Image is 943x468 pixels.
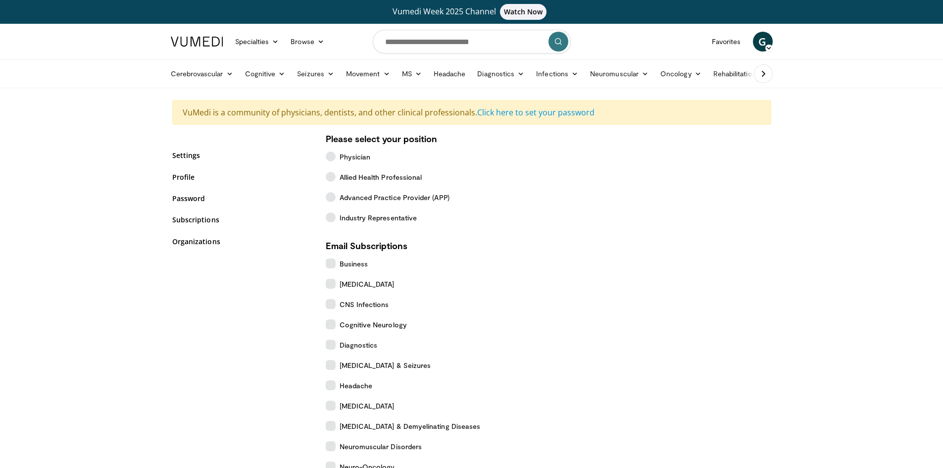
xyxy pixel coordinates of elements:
[654,64,707,84] a: Oncology
[753,32,773,52] a: G
[707,64,762,84] a: Rehabilitation
[340,401,395,411] span: [MEDICAL_DATA]
[477,107,595,118] a: Click here to set your password
[340,192,449,203] span: Advanced Practice Provider (APP)
[172,100,771,125] div: VuMedi is a community of physicians, dentists, and other clinical professionals.
[340,340,378,350] span: Diagnostics
[340,259,368,269] span: Business
[340,64,396,84] a: Movement
[396,64,428,84] a: MS
[229,32,285,52] a: Specialties
[326,133,437,144] strong: Please select your position
[340,319,407,330] span: Cognitive Neurology
[428,64,472,84] a: Headache
[326,240,407,251] strong: Email Subscriptions
[172,214,311,225] a: Subscriptions
[340,380,373,391] span: Headache
[171,37,223,47] img: VuMedi Logo
[530,64,584,84] a: Infections
[373,30,571,53] input: Search topics, interventions
[172,193,311,204] a: Password
[340,172,422,182] span: Allied Health Professional
[172,172,311,182] a: Profile
[706,32,747,52] a: Favorites
[165,64,239,84] a: Cerebrovascular
[172,236,311,247] a: Organizations
[340,212,417,223] span: Industry Representative
[393,6,551,17] span: Vumedi Week 2025 Channel
[340,421,481,431] span: [MEDICAL_DATA] & Demyelinating Diseases
[340,152,371,162] span: Physician
[340,299,389,310] span: CNS Infections
[340,279,395,289] span: [MEDICAL_DATA]
[584,64,654,84] a: Neuromuscular
[471,64,530,84] a: Diagnostics
[340,441,422,452] span: Neuromuscular Disorders
[172,150,311,160] a: Settings
[340,360,431,370] span: [MEDICAL_DATA] & Seizures
[239,64,292,84] a: Cognitive
[291,64,340,84] a: Seizures
[285,32,330,52] a: Browse
[500,4,547,20] span: Watch Now
[172,4,771,20] a: Vumedi Week 2025 ChannelWatch Now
